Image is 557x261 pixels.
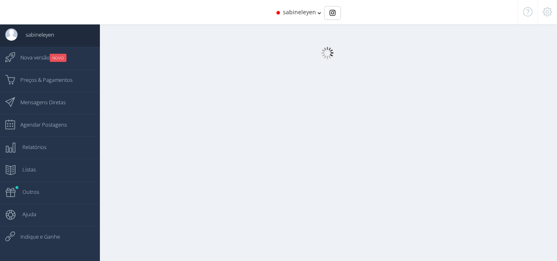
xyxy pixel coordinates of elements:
[329,10,336,16] img: Instagram_simple_icon.svg
[5,29,18,41] img: User Image
[14,159,36,180] span: Listas
[12,114,67,135] span: Agendar Postagens
[12,47,66,68] span: Nova versão
[14,204,36,224] span: Ajuda
[283,8,316,16] span: sabineleyen
[12,70,73,90] span: Preços & Pagamentos
[12,226,60,247] span: Indique e Ganhe
[14,182,39,202] span: Outros
[321,47,334,59] img: loader.gif
[50,54,66,62] small: NOVO
[18,24,54,45] span: sabineleyen
[324,6,341,20] div: Basic example
[12,92,66,112] span: Mensagens Diretas
[14,137,46,157] span: Relatórios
